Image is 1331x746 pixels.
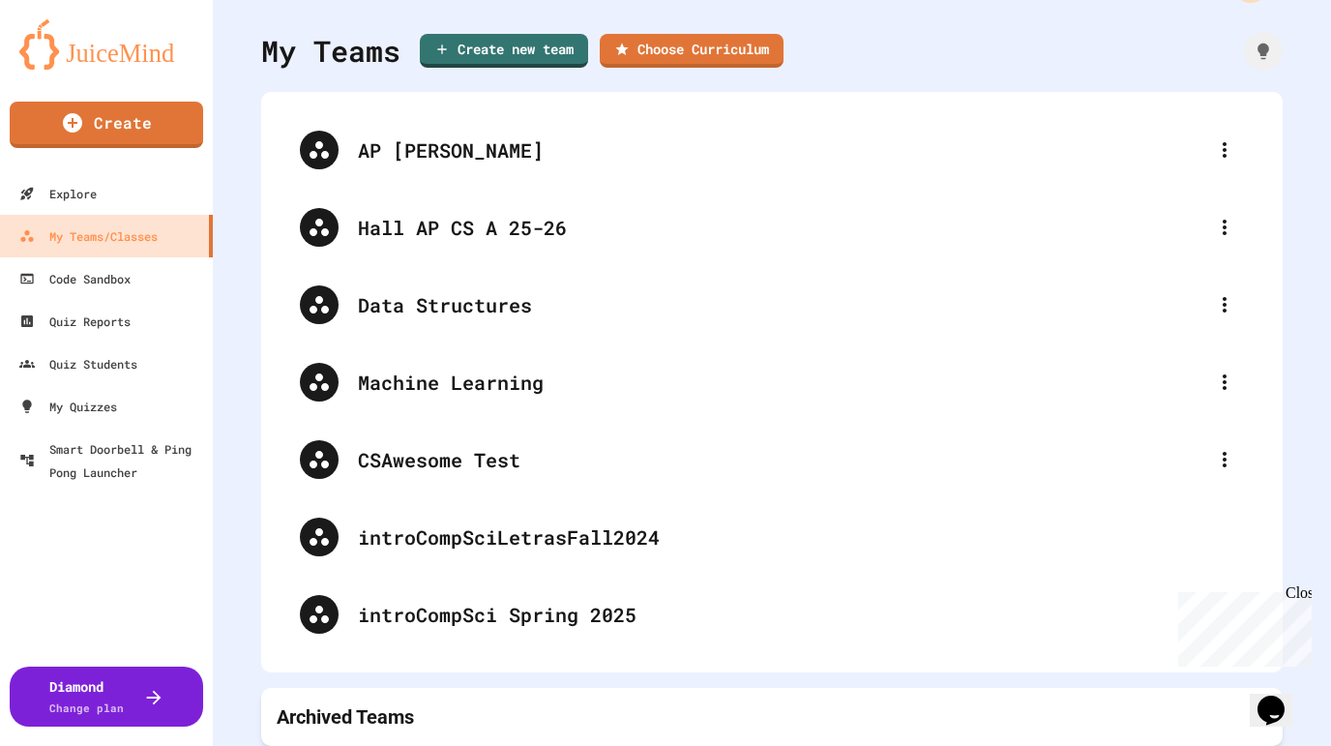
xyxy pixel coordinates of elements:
[281,266,1263,343] div: Data Structures
[358,522,1244,552] div: introCompSciLetrasFall2024
[281,576,1263,653] div: introCompSci Spring 2025
[10,667,203,727] button: DiamondChange plan
[19,19,193,70] img: logo-orange.svg
[19,310,131,333] div: Quiz Reports
[358,445,1205,474] div: CSAwesome Test
[19,267,131,290] div: Code Sandbox
[358,368,1205,397] div: Machine Learning
[420,34,588,68] a: Create new team
[281,343,1263,421] div: Machine Learning
[19,395,117,418] div: My Quizzes
[10,102,203,148] a: Create
[281,189,1263,266] div: Hall AP CS A 25-26
[358,213,1205,242] div: Hall AP CS A 25-26
[281,111,1263,189] div: AP [PERSON_NAME]
[1170,584,1312,667] iframe: chat widget
[358,290,1205,319] div: Data Structures
[358,600,1244,629] div: introCompSci Spring 2025
[1250,669,1312,727] iframe: chat widget
[277,703,414,731] p: Archived Teams
[1244,32,1283,71] div: How it works
[49,676,124,717] div: Diamond
[8,8,133,123] div: Chat with us now!Close
[49,701,124,715] span: Change plan
[281,498,1263,576] div: introCompSciLetrasFall2024
[19,437,205,484] div: Smart Doorbell & Ping Pong Launcher
[261,29,400,73] div: My Teams
[19,224,158,248] div: My Teams/Classes
[19,352,137,375] div: Quiz Students
[600,34,784,68] a: Choose Curriculum
[358,135,1205,164] div: AP [PERSON_NAME]
[19,182,97,205] div: Explore
[281,421,1263,498] div: CSAwesome Test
